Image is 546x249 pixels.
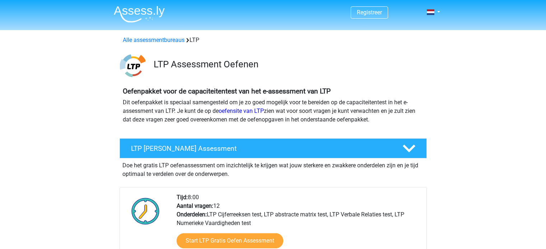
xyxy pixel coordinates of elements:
img: Assessly [114,6,165,23]
img: ltp.png [120,53,145,78]
a: Start LTP Gratis Oefen Assessment [177,233,283,248]
a: Registreer [357,9,382,16]
b: Aantal vragen: [177,202,213,209]
b: Tijd: [177,194,188,201]
b: Onderdelen: [177,211,207,218]
img: Klok [127,193,164,229]
p: Dit oefenpakket is speciaal samengesteld om je zo goed mogelijk voor te bereiden op de capaciteit... [123,98,424,124]
a: oefensite van LTP [219,107,264,114]
h3: LTP Assessment Oefenen [154,59,421,70]
h4: LTP [PERSON_NAME] Assessment [131,144,391,153]
div: LTP [120,36,426,44]
div: Doe het gratis LTP oefenassessment om inzichtelijk te krijgen wat jouw sterkere en zwakkere onder... [120,158,427,178]
a: LTP [PERSON_NAME] Assessment [117,138,430,158]
b: Oefenpakket voor de capaciteitentest van het e-assessment van LTP [123,87,331,95]
a: Alle assessmentbureaus [123,37,185,43]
